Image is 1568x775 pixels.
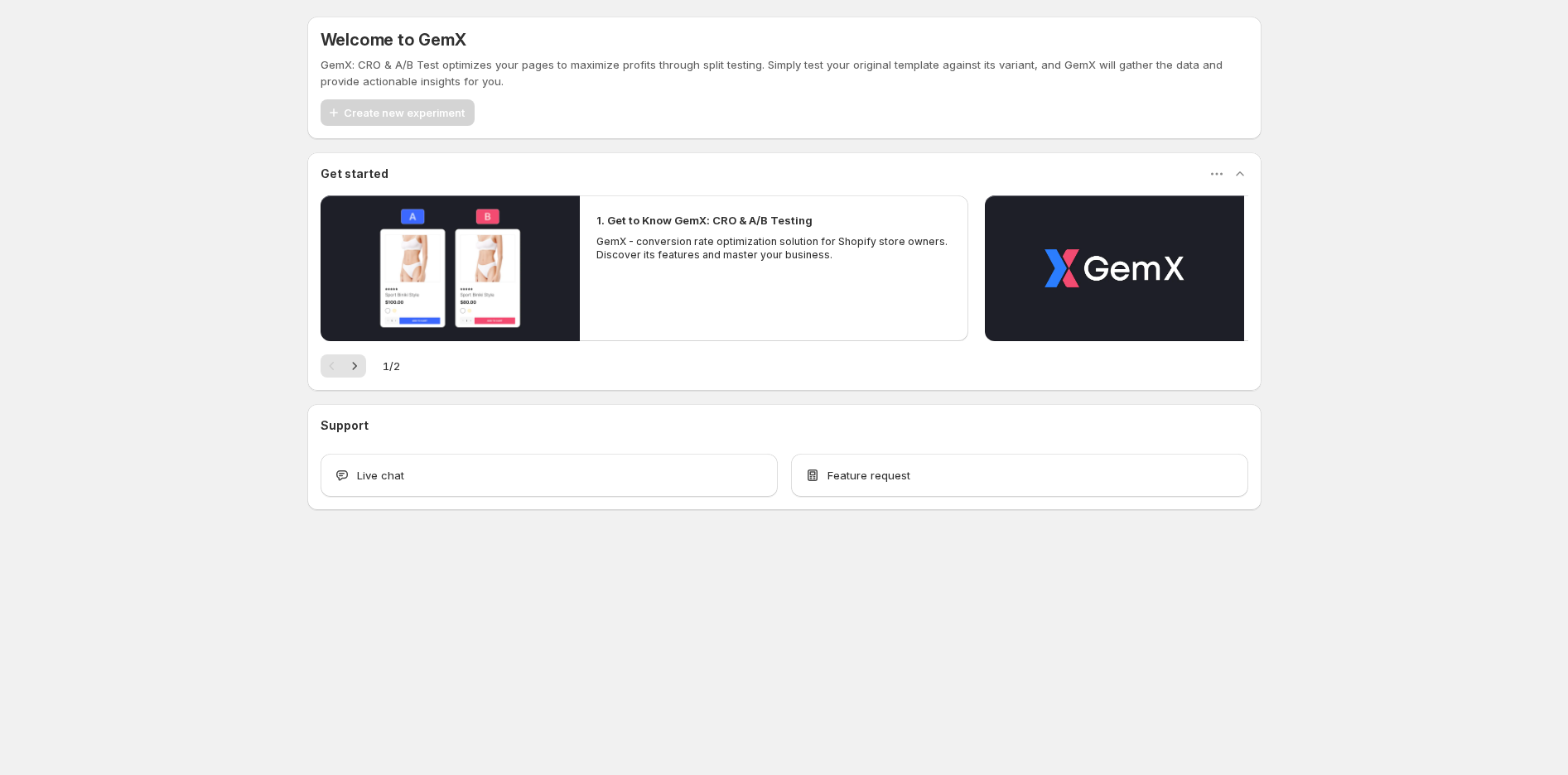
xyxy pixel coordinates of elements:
span: 1 / 2 [383,358,400,374]
span: Live chat [357,467,404,484]
h3: Get started [321,166,388,182]
h5: Welcome to GemX [321,30,466,50]
h2: 1. Get to Know GemX: CRO & A/B Testing [596,212,813,229]
h3: Support [321,417,369,434]
span: Feature request [827,467,910,484]
button: Play video [985,195,1244,341]
button: Play video [321,195,580,341]
p: GemX: CRO & A/B Test optimizes your pages to maximize profits through split testing. Simply test ... [321,56,1248,89]
nav: Pagination [321,354,366,378]
p: GemX - conversion rate optimization solution for Shopify store owners. Discover its features and ... [596,235,953,262]
button: Next [343,354,366,378]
